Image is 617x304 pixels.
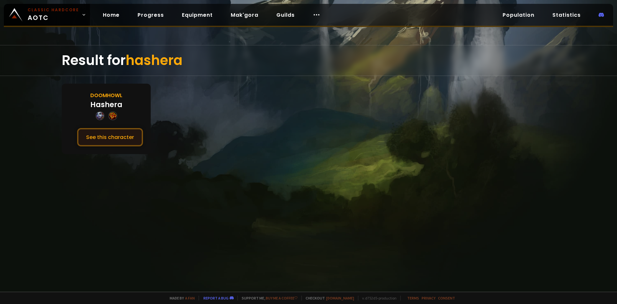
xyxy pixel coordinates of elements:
a: Classic HardcoreAOTC [4,4,90,26]
a: Consent [438,296,455,300]
a: Privacy [422,296,435,300]
a: a fan [185,296,195,300]
a: [DOMAIN_NAME] [326,296,354,300]
a: Buy me a coffee [266,296,298,300]
a: Terms [407,296,419,300]
span: Made by [166,296,195,300]
div: Result for [62,45,555,76]
div: Doomhowl [90,91,122,99]
a: Home [98,8,125,22]
span: v. d752d5 - production [358,296,397,300]
span: AOTC [28,7,79,23]
small: Classic Hardcore [28,7,79,13]
a: Statistics [547,8,586,22]
span: Support me, [237,296,298,300]
span: Checkout [301,296,354,300]
a: Equipment [177,8,218,22]
a: Population [497,8,540,22]
button: See this character [77,128,143,146]
div: Hashera [90,99,122,110]
a: Guilds [271,8,300,22]
span: hashera [126,51,183,70]
a: Mak'gora [226,8,264,22]
a: Report a bug [203,296,228,300]
a: Progress [132,8,169,22]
